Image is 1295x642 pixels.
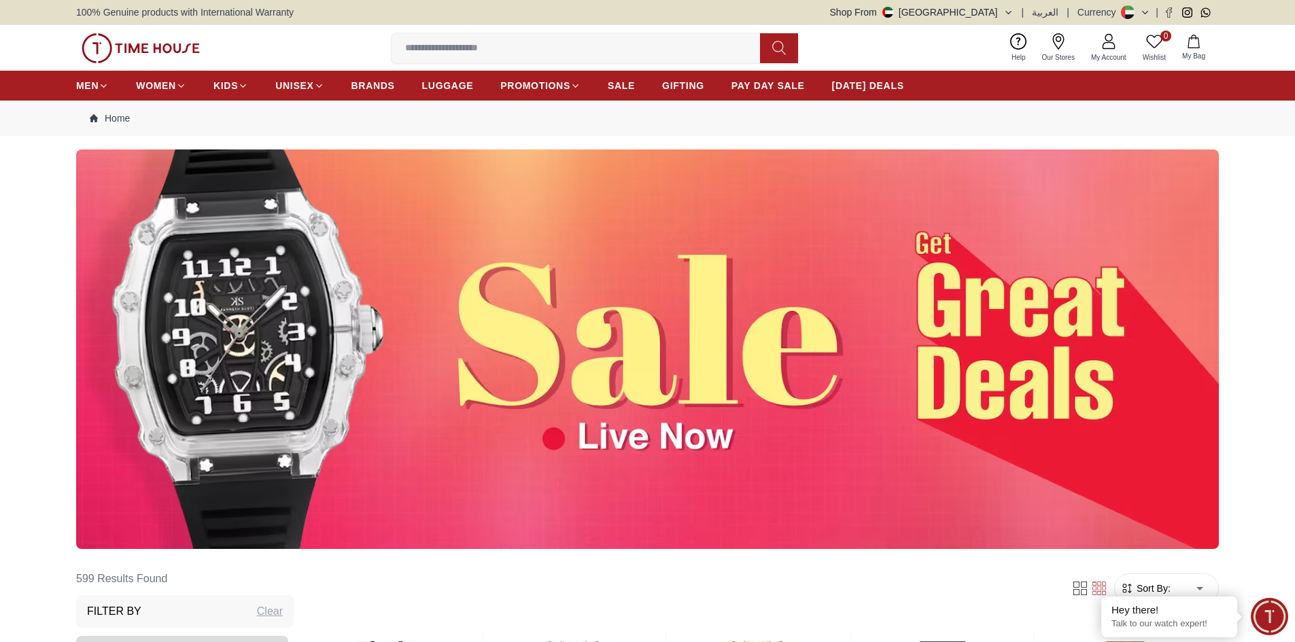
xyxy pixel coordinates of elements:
div: Hey there! [1111,603,1227,617]
span: BRANDS [351,79,395,92]
a: [DATE] DEALS [832,73,904,98]
h6: 599 Results Found [76,563,294,595]
span: PAY DAY SALE [731,79,805,92]
span: 100% Genuine products with International Warranty [76,5,294,19]
a: Instagram [1182,7,1192,18]
p: Talk to our watch expert! [1111,618,1227,630]
span: Help [1006,52,1031,63]
div: Chat Widget [1251,598,1288,635]
span: | [1067,5,1069,19]
a: WOMEN [136,73,186,98]
span: MEN [76,79,99,92]
img: United Arab Emirates [882,7,893,18]
a: Our Stores [1034,31,1083,65]
a: Whatsapp [1201,7,1211,18]
a: Facebook [1164,7,1174,18]
span: [DATE] DEALS [832,79,904,92]
img: ... [76,149,1219,549]
div: Currency [1077,5,1122,19]
span: SALE [608,79,635,92]
span: My Account [1086,52,1132,63]
span: | [1156,5,1158,19]
a: PROMOTIONS [500,73,581,98]
span: Sort By: [1134,582,1171,595]
a: GIFTING [662,73,704,98]
span: 0 [1160,31,1171,41]
img: ... [82,33,200,63]
a: LUGGAGE [422,73,474,98]
button: Shop From[GEOGRAPHIC_DATA] [830,5,1014,19]
a: Home [90,111,130,125]
a: UNISEX [275,73,324,98]
span: | [1022,5,1024,19]
a: MEN [76,73,109,98]
div: Clear [257,603,283,620]
span: GIFTING [662,79,704,92]
nav: Breadcrumb [76,101,1219,136]
span: UNISEX [275,79,313,92]
a: 0Wishlist [1135,31,1174,65]
a: SALE [608,73,635,98]
h3: Filter By [87,603,141,620]
span: LUGGAGE [422,79,474,92]
a: Help [1003,31,1034,65]
button: My Bag [1174,32,1213,64]
span: KIDS [213,79,238,92]
span: PROMOTIONS [500,79,570,92]
span: WOMEN [136,79,176,92]
button: العربية [1032,5,1058,19]
a: BRANDS [351,73,395,98]
a: PAY DAY SALE [731,73,805,98]
a: KIDS [213,73,248,98]
button: Sort By: [1120,582,1171,595]
span: Wishlist [1137,52,1171,63]
span: Our Stores [1037,52,1080,63]
span: My Bag [1177,51,1211,61]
